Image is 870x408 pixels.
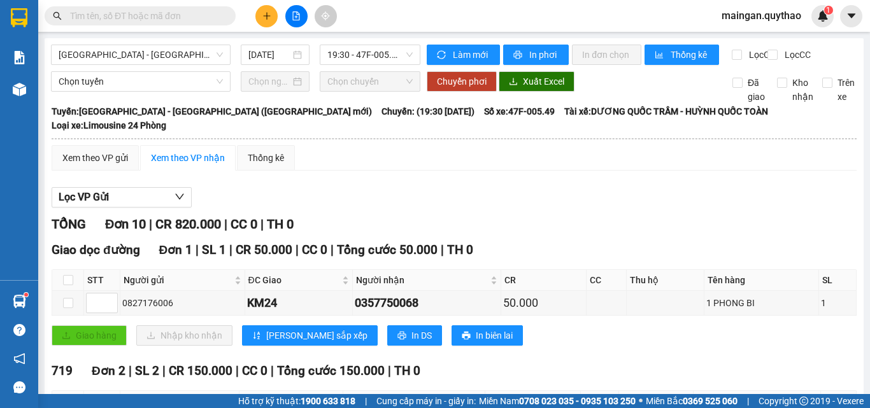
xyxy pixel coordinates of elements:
span: | [229,243,232,257]
span: Tổng cước 150.000 [277,363,385,378]
span: Lọc CR [744,48,777,62]
span: sort-ascending [252,331,261,341]
span: In biên lai [476,328,513,342]
span: | [388,363,391,378]
b: Tuyến: [GEOGRAPHIC_DATA] - [GEOGRAPHIC_DATA] ([GEOGRAPHIC_DATA] mới) [52,106,372,116]
button: file-add [285,5,308,27]
button: syncLàm mới [427,45,500,65]
div: KM24 [247,294,351,312]
span: CC 0 [242,363,267,378]
button: printerIn biên lai [452,325,523,346]
span: Chọn tuyến [59,72,223,91]
button: caret-down [840,5,862,27]
th: SL [819,270,857,291]
span: | [162,363,166,378]
span: | [271,363,274,378]
button: bar-chartThống kê [645,45,719,65]
img: icon-new-feature [817,10,829,22]
span: TH 0 [267,216,294,232]
span: Đơn 1 [159,243,193,257]
span: Người gửi [124,273,232,287]
span: CC 0 [302,243,327,257]
span: bar-chart [655,50,666,60]
span: question-circle [13,324,25,336]
span: 1 [826,6,831,15]
div: 0357750068 [355,294,498,312]
span: Loại xe: Limousine 24 Phòng [52,118,166,132]
img: warehouse-icon [13,295,26,308]
sup: 1 [24,293,28,297]
span: Hỗ trợ kỹ thuật: [238,394,355,408]
th: CR [501,270,587,291]
span: Đã giao [743,76,770,104]
img: solution-icon [13,51,26,64]
th: Tên hàng [704,270,819,291]
span: | [260,216,264,232]
span: | [129,363,132,378]
button: downloadXuất Excel [499,71,574,92]
span: CR 150.000 [169,363,232,378]
th: CC [587,270,627,291]
span: | [747,394,749,408]
button: Chuyển phơi [427,71,497,92]
span: 719 [52,363,73,378]
span: copyright [799,397,808,405]
span: CR 50.000 [236,243,292,257]
input: 12/10/2025 [248,48,290,62]
span: SL 2 [135,363,159,378]
span: printer [462,331,471,341]
span: Kho nhận [787,76,818,104]
span: | [196,243,199,257]
th: Thu hộ [627,270,704,291]
strong: 0708 023 035 - 0935 103 250 [519,396,636,406]
span: TH 0 [394,363,420,378]
span: CR 820.000 [155,216,221,232]
span: Số xe: 47F-005.49 [484,104,555,118]
span: TH 0 [447,243,473,257]
button: downloadNhập kho nhận [136,325,232,346]
span: search [53,11,62,20]
span: Cung cấp máy in - giấy in: [376,394,476,408]
span: | [224,216,227,232]
span: Tài xế: DƯƠNG QUỐC TRẦM - HUỲNH QUỐC TOÀN [564,104,768,118]
span: | [149,216,152,232]
span: Thống kê [671,48,709,62]
sup: 1 [824,6,833,15]
button: Lọc VP Gửi [52,187,192,208]
span: Người nhận [356,273,487,287]
button: printerIn phơi [503,45,569,65]
span: In DS [411,328,432,342]
span: caret-down [846,10,857,22]
div: 1 PHONG BI [706,296,817,310]
span: Đơn 10 [105,216,146,232]
div: 1 [821,296,854,310]
span: [PERSON_NAME] sắp xếp [266,328,367,342]
span: ⚪️ [639,398,643,404]
img: warehouse-icon [13,83,26,96]
span: Xuất Excel [523,74,564,88]
span: Chuyến: (19:30 [DATE]) [382,104,474,118]
div: Xem theo VP nhận [151,151,225,165]
span: Lọc VP Gửi [59,189,109,205]
button: aim [315,5,337,27]
button: In đơn chọn [572,45,641,65]
span: maingan.quythao [711,8,811,24]
button: sort-ascending[PERSON_NAME] sắp xếp [242,325,378,346]
span: notification [13,353,25,365]
span: plus [262,11,271,20]
strong: 1900 633 818 [301,396,355,406]
span: | [236,363,239,378]
span: Đơn 2 [92,363,125,378]
input: Tìm tên, số ĐT hoặc mã đơn [70,9,220,23]
span: sync [437,50,448,60]
span: Sài Gòn - Đắk Lắk (BXMĐ mới) [59,45,223,64]
span: down [175,192,185,202]
button: printerIn DS [387,325,442,346]
span: Giao dọc đường [52,243,140,257]
span: aim [321,11,330,20]
button: plus [255,5,278,27]
img: logo-vxr [11,8,27,27]
span: 19:30 - 47F-005.49 [327,45,413,64]
span: file-add [292,11,301,20]
span: SL 1 [202,243,226,257]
